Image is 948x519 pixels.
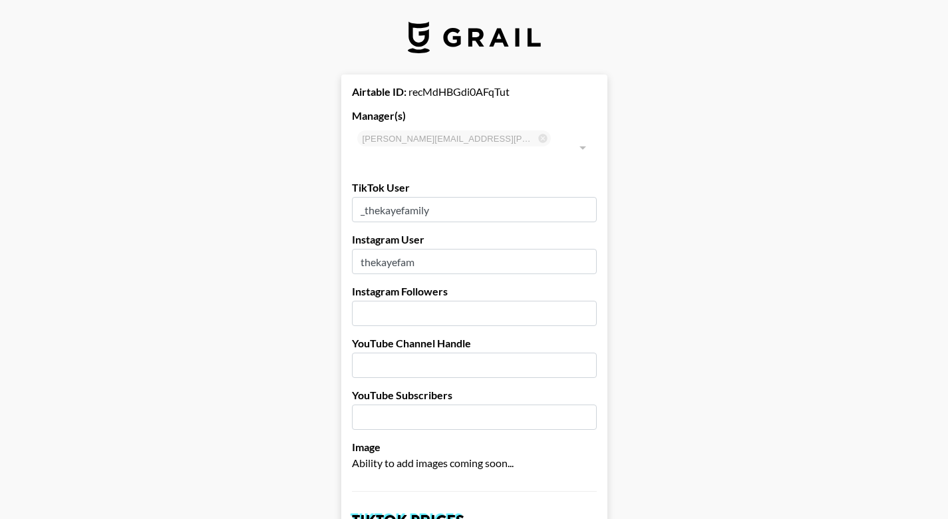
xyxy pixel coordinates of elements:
label: Instagram User [352,233,597,246]
label: TikTok User [352,181,597,194]
strong: Airtable ID: [352,85,406,98]
label: Instagram Followers [352,285,597,298]
span: Ability to add images coming soon... [352,456,514,469]
div: recMdHBGdi0AFqTut [352,85,597,98]
label: Image [352,440,597,454]
label: YouTube Channel Handle [352,337,597,350]
label: Manager(s) [352,109,597,122]
img: Grail Talent Logo [408,21,541,53]
label: YouTube Subscribers [352,389,597,402]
